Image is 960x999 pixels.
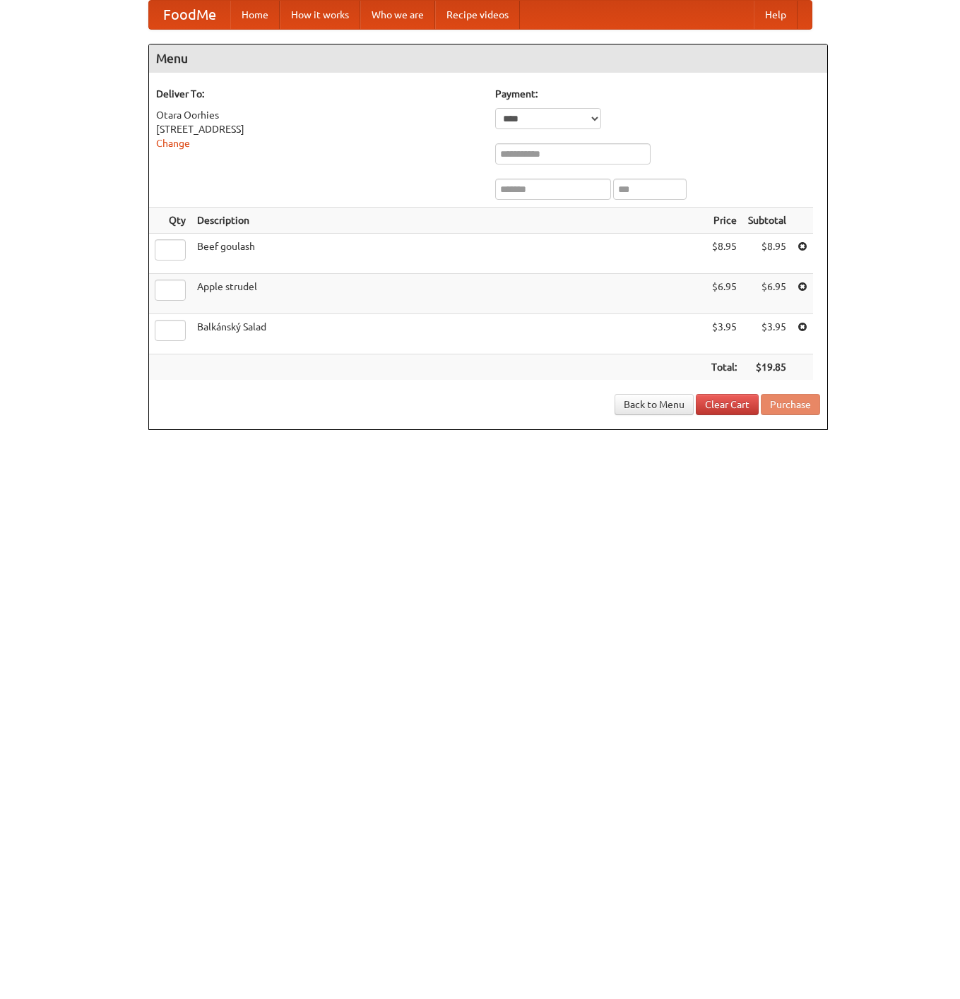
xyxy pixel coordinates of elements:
[706,354,742,381] th: Total:
[742,354,792,381] th: $19.85
[191,208,706,234] th: Description
[156,108,481,122] div: Otara Oorhies
[191,234,706,274] td: Beef goulash
[191,274,706,314] td: Apple strudel
[156,138,190,149] a: Change
[149,44,827,73] h4: Menu
[754,1,798,29] a: Help
[280,1,360,29] a: How it works
[706,274,742,314] td: $6.95
[360,1,435,29] a: Who we are
[495,87,820,101] h5: Payment:
[742,234,792,274] td: $8.95
[761,394,820,415] button: Purchase
[706,234,742,274] td: $8.95
[742,274,792,314] td: $6.95
[696,394,759,415] a: Clear Cart
[742,208,792,234] th: Subtotal
[706,208,742,234] th: Price
[191,314,706,354] td: Balkánský Salad
[149,208,191,234] th: Qty
[156,122,481,136] div: [STREET_ADDRESS]
[706,314,742,354] td: $3.95
[435,1,520,29] a: Recipe videos
[149,1,230,29] a: FoodMe
[156,87,481,101] h5: Deliver To:
[230,1,280,29] a: Home
[615,394,694,415] a: Back to Menu
[742,314,792,354] td: $3.95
